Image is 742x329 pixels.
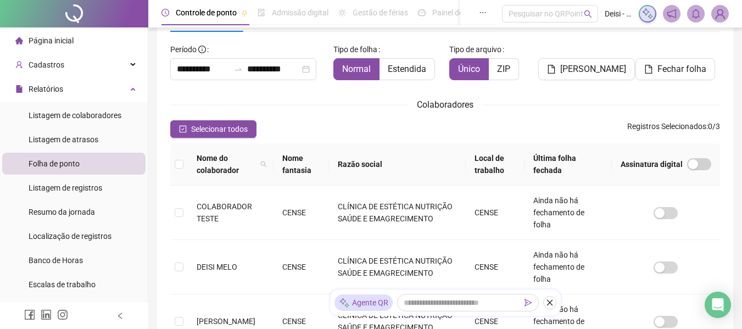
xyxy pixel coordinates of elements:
span: Banco de Horas [29,256,83,265]
td: CENSE [466,240,525,294]
span: send [525,299,532,306]
span: Único [458,64,480,74]
span: Escalas de trabalho [29,280,96,289]
span: Nome do colaborador [197,152,256,176]
div: Agente QR [334,294,393,311]
button: Selecionar todos [170,120,256,138]
span: file [15,85,23,93]
span: file-done [258,9,265,16]
span: Tipo de folha [333,43,377,55]
span: sun [338,9,346,16]
span: instagram [57,309,68,320]
span: [PERSON_NAME] [197,317,255,326]
span: ZIP [497,64,510,74]
span: Ainda não há fechamento de folha [533,250,584,283]
span: search [260,161,267,168]
span: Estendida [388,64,426,74]
span: to [234,65,243,74]
div: Open Intercom Messenger [705,292,731,318]
img: sparkle-icon.fc2bf0ac1784a2077858766a79e2daf3.svg [339,297,350,309]
span: file [644,65,653,74]
span: info-circle [198,46,206,53]
span: [PERSON_NAME] [560,63,626,76]
img: sparkle-icon.fc2bf0ac1784a2077858766a79e2daf3.svg [641,8,654,20]
th: Última folha fechada [525,143,612,186]
span: Cadastros [29,60,64,69]
span: home [15,37,23,44]
span: Fechar folha [657,63,706,76]
span: Folha de ponto [29,159,80,168]
td: CENSE [274,240,328,294]
span: search [584,10,592,18]
span: Normal [342,64,371,74]
span: Localização de registros [29,232,111,241]
span: Listagem de atrasos [29,135,98,144]
span: Resumo da jornada [29,208,95,216]
span: Período [170,45,197,54]
span: notification [667,9,677,19]
span: Controle de ponto [176,8,237,17]
span: Listagem de colaboradores [29,111,121,120]
td: CENSE [274,186,328,240]
span: dashboard [418,9,426,16]
span: Assinatura digital [621,158,683,170]
span: user-add [15,61,23,69]
span: Listagem de registros [29,183,102,192]
span: Selecionar todos [191,123,248,135]
span: bell [691,9,701,19]
span: left [116,312,124,320]
img: 93816 [712,5,728,22]
span: pushpin [241,10,248,16]
span: Gestão de férias [353,8,408,17]
th: Local de trabalho [466,143,525,186]
span: Página inicial [29,36,74,45]
td: CENSE [466,186,525,240]
th: Nome fantasia [274,143,328,186]
span: linkedin [41,309,52,320]
span: close [546,299,554,306]
button: Fechar folha [635,58,715,80]
span: Relatórios [29,85,63,93]
span: : 0 / 3 [627,120,720,138]
span: Colaboradores [417,99,473,110]
span: Painel do DP [432,8,475,17]
span: check-square [179,125,187,133]
span: search [258,150,269,179]
span: clock-circle [161,9,169,16]
span: DEISI MELO [197,263,237,271]
th: Razão social [329,143,466,186]
span: ellipsis [479,9,487,16]
span: Tipo de arquivo [449,43,501,55]
button: [PERSON_NAME] [538,58,635,80]
span: file [547,65,556,74]
td: CLÍNICA DE ESTÉTICA NUTRIÇÃO SAÚDE E EMAGRECIMENTO [329,186,466,240]
td: CLÍNICA DE ESTÉTICA NUTRIÇÃO SAÚDE E EMAGRECIMENTO [329,240,466,294]
span: Registros Selecionados [627,122,706,131]
span: Deisi - CENSE [605,8,632,20]
span: COLABORADOR TESTE [197,202,252,223]
span: facebook [24,309,35,320]
span: Admissão digital [272,8,328,17]
span: Ainda não há fechamento de folha [533,196,584,229]
span: swap-right [234,65,243,74]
